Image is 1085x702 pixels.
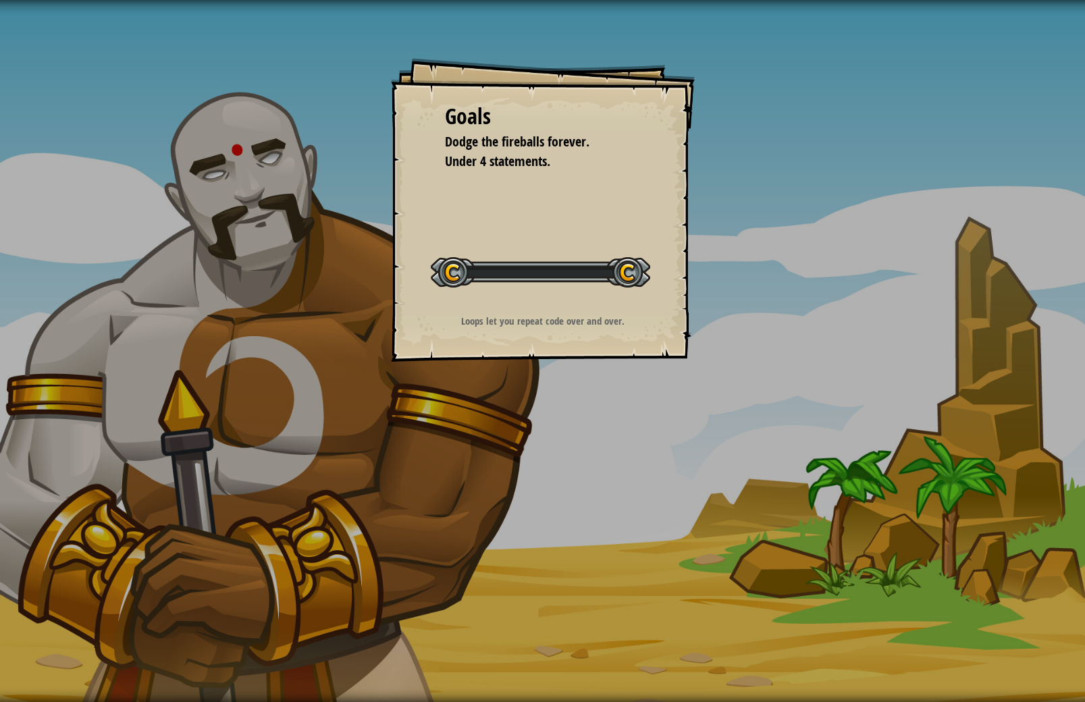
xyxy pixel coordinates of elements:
[445,101,641,132] div: Goals
[428,152,637,171] li: Under 4 statements.
[428,132,637,152] li: Dodge the fireballs forever.
[445,152,550,170] span: Under 4 statements.
[408,314,679,328] p: Loops let you repeat code over and over.
[445,132,589,151] span: Dodge the fireballs forever.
